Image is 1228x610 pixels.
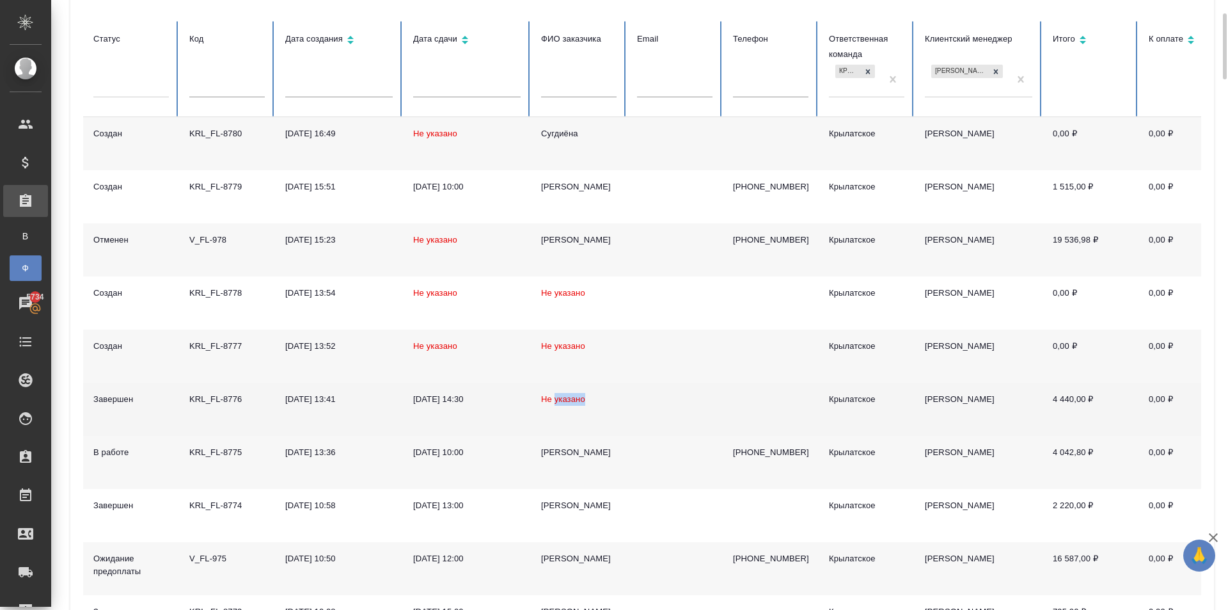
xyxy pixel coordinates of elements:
[931,65,989,78] div: [PERSON_NAME]
[93,181,169,193] div: Создан
[413,499,521,512] div: [DATE] 13:00
[413,181,521,193] div: [DATE] 10:00
[1043,436,1138,489] td: 4 042,80 ₽
[285,127,393,140] div: [DATE] 16:49
[915,117,1043,170] td: [PERSON_NAME]
[10,255,42,281] a: Ф
[637,31,712,47] div: Email
[93,499,169,512] div: Завершен
[829,127,904,140] div: Крылатское
[829,446,904,459] div: Крылатское
[189,234,265,246] div: V_FL-978
[285,446,393,459] div: [DATE] 13:36
[829,234,904,246] div: Крылатское
[413,235,457,245] span: Не указано
[189,552,265,565] div: V_FL-975
[915,223,1043,277] td: [PERSON_NAME]
[189,31,265,47] div: Код
[1043,223,1138,277] td: 19 536,98 ₽
[835,65,861,78] div: Крылатское
[285,393,393,406] div: [DATE] 13:41
[413,446,521,459] div: [DATE] 10:00
[189,181,265,193] div: KRL_FL-8779
[733,552,808,565] p: [PHONE_NUMBER]
[829,31,904,62] div: Ответственная команда
[915,436,1043,489] td: [PERSON_NAME]
[733,446,808,459] p: [PHONE_NUMBER]
[413,552,521,565] div: [DATE] 12:00
[189,499,265,512] div: KRL_FL-8774
[189,340,265,353] div: KRL_FL-8777
[285,499,393,512] div: [DATE] 10:58
[541,446,617,459] div: [PERSON_NAME]
[413,129,457,138] span: Не указано
[93,393,169,406] div: Завершен
[413,31,521,50] div: Сортировка
[3,287,48,319] a: 5734
[189,393,265,406] div: KRL_FL-8776
[413,341,457,351] span: Не указано
[93,552,169,578] div: Ожидание предоплаты
[189,127,265,140] div: KRL_FL-8780
[1043,489,1138,542] td: 2 220,00 ₽
[733,234,808,246] p: [PHONE_NUMBER]
[1188,542,1210,569] span: 🙏
[1183,540,1215,572] button: 🙏
[829,499,904,512] div: Крылатское
[285,340,393,353] div: [DATE] 13:52
[1043,277,1138,330] td: 0,00 ₽
[915,277,1043,330] td: [PERSON_NAME]
[915,489,1043,542] td: [PERSON_NAME]
[541,31,617,47] div: ФИО заказчика
[1043,117,1138,170] td: 0,00 ₽
[541,341,585,351] span: Не указано
[829,287,904,300] div: Крылатское
[189,287,265,300] div: KRL_FL-8778
[829,393,904,406] div: Крылатское
[829,181,904,193] div: Крылатское
[93,127,169,140] div: Создан
[285,234,393,246] div: [DATE] 15:23
[1043,170,1138,223] td: 1 515,00 ₽
[19,291,51,303] span: 5734
[829,552,904,565] div: Крылатское
[413,393,521,406] div: [DATE] 14:30
[915,170,1043,223] td: [PERSON_NAME]
[1149,31,1224,50] div: Сортировка
[93,234,169,246] div: Отменен
[1043,383,1138,436] td: 4 440,00 ₽
[915,330,1043,383] td: [PERSON_NAME]
[285,287,393,300] div: [DATE] 13:54
[829,340,904,353] div: Крылатское
[16,230,35,243] span: В
[1043,330,1138,383] td: 0,00 ₽
[93,446,169,459] div: В работе
[285,552,393,565] div: [DATE] 10:50
[93,31,169,47] div: Статус
[541,499,617,512] div: [PERSON_NAME]
[1043,542,1138,595] td: 16 587,00 ₽
[541,288,585,298] span: Не указано
[915,542,1043,595] td: [PERSON_NAME]
[16,262,35,275] span: Ф
[10,223,42,249] a: В
[1053,31,1128,50] div: Сортировка
[285,181,393,193] div: [DATE] 15:51
[189,446,265,459] div: KRL_FL-8775
[413,288,457,298] span: Не указано
[733,31,808,47] div: Телефон
[541,234,617,246] div: [PERSON_NAME]
[541,394,585,404] span: Не указано
[541,181,617,193] div: [PERSON_NAME]
[93,340,169,353] div: Создан
[541,552,617,565] div: [PERSON_NAME]
[733,181,808,193] p: [PHONE_NUMBER]
[285,31,393,50] div: Сортировка
[915,383,1043,436] td: [PERSON_NAME]
[93,287,169,300] div: Создан
[925,31,1032,47] div: Клиентский менеджер
[541,127,617,140] div: Сугдиёна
